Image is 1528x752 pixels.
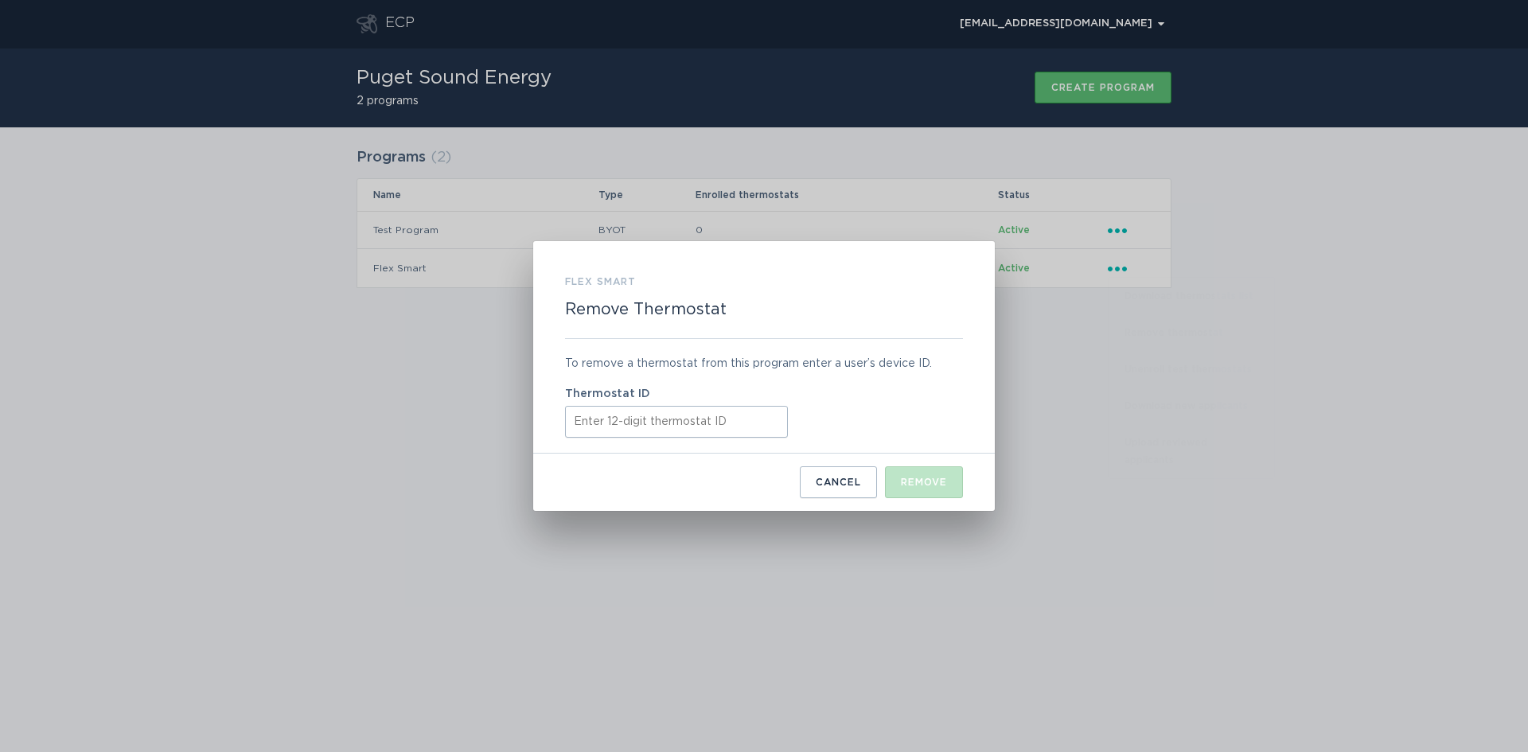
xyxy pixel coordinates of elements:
[816,477,861,487] div: Cancel
[565,406,788,438] input: Thermostat ID
[565,273,636,290] h3: Flex Smart
[885,466,963,498] button: Remove
[901,477,947,487] div: Remove
[565,388,963,399] label: Thermostat ID
[565,300,727,319] h2: Remove Thermostat
[533,241,995,511] div: Remove Thermostat
[565,355,963,372] div: To remove a thermostat from this program enter a user’s device ID.
[800,466,877,498] button: Cancel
